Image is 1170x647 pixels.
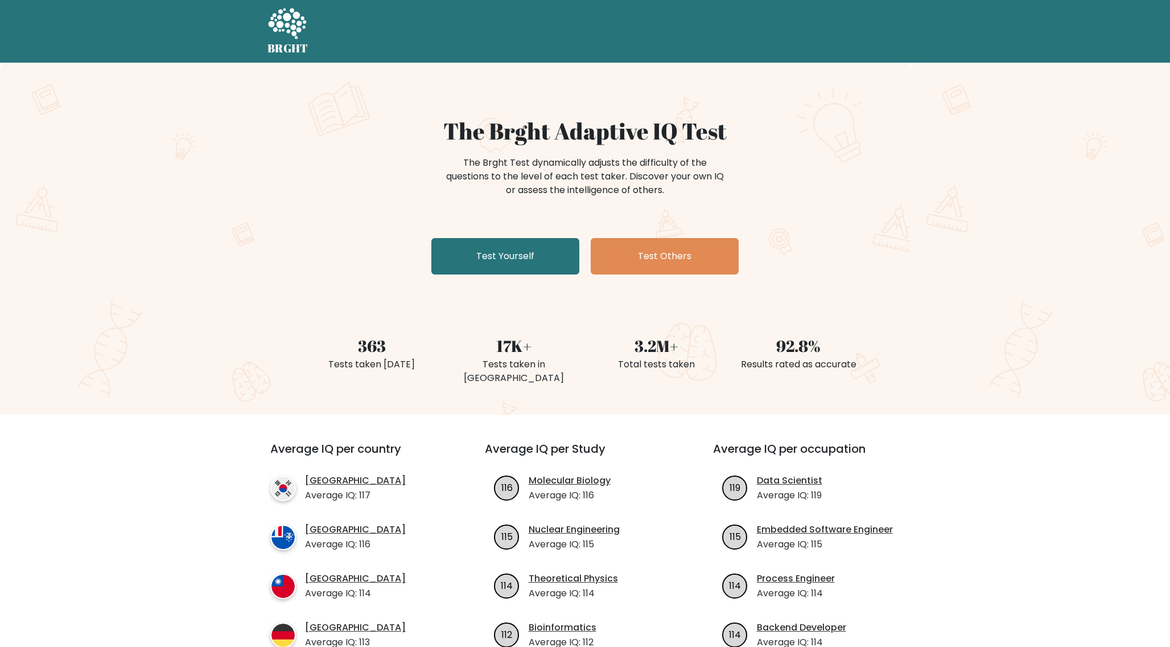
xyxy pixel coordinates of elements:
[529,474,611,488] a: Molecular Biology
[592,358,720,371] div: Total tests taken
[730,481,740,494] text: 119
[529,538,620,551] p: Average IQ: 115
[267,5,308,58] a: BRGHT
[734,334,863,358] div: 92.8%
[307,334,436,358] div: 363
[501,481,512,494] text: 116
[757,572,835,585] a: Process Engineer
[729,628,741,641] text: 114
[729,530,740,543] text: 115
[305,523,406,537] a: [GEOGRAPHIC_DATA]
[591,238,739,275] a: Test Others
[729,579,741,592] text: 114
[713,442,914,469] h3: Average IQ per occupation
[592,334,720,358] div: 3.2M+
[305,489,406,502] p: Average IQ: 117
[529,621,596,634] a: Bioinformatics
[305,572,406,585] a: [GEOGRAPHIC_DATA]
[757,538,893,551] p: Average IQ: 115
[501,579,513,592] text: 114
[267,42,308,55] h5: BRGHT
[270,525,296,550] img: country
[529,587,618,600] p: Average IQ: 114
[307,117,863,145] h1: The Brght Adaptive IQ Test
[305,621,406,634] a: [GEOGRAPHIC_DATA]
[305,587,406,600] p: Average IQ: 114
[529,572,618,585] a: Theoretical Physics
[734,358,863,371] div: Results rated as accurate
[529,523,620,537] a: Nuclear Engineering
[270,574,296,599] img: country
[450,334,578,358] div: 17K+
[270,442,444,469] h3: Average IQ per country
[305,474,406,488] a: [GEOGRAPHIC_DATA]
[443,156,727,197] div: The Brght Test dynamically adjusts the difficulty of the questions to the level of each test take...
[485,442,686,469] h3: Average IQ per Study
[270,476,296,501] img: country
[529,489,611,502] p: Average IQ: 116
[757,523,893,537] a: Embedded Software Engineer
[757,621,846,634] a: Backend Developer
[757,474,822,488] a: Data Scientist
[501,530,512,543] text: 115
[431,238,579,275] a: Test Yourself
[757,489,822,502] p: Average IQ: 119
[450,358,578,385] div: Tests taken in [GEOGRAPHIC_DATA]
[501,628,512,641] text: 112
[307,358,436,371] div: Tests taken [DATE]
[305,538,406,551] p: Average IQ: 116
[757,587,835,600] p: Average IQ: 114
